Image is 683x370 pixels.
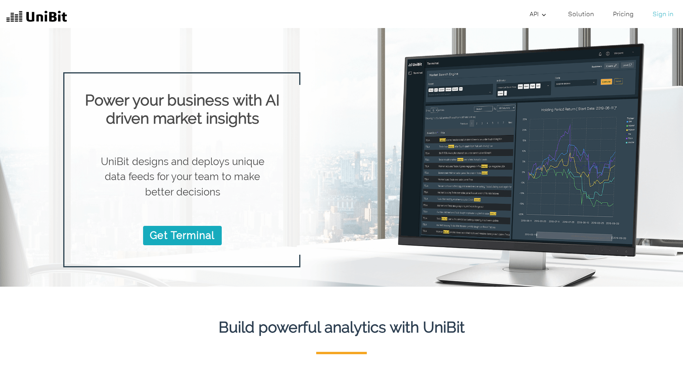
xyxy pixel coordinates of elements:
[77,91,288,128] h1: Power your business with AI driven market insights
[649,6,677,22] a: Sign in
[526,6,552,22] a: API
[6,9,67,25] img: UniBit Logo
[610,6,637,22] a: Pricing
[565,6,597,22] a: Solution
[143,226,221,245] a: Get Terminal
[90,154,275,199] p: UniBit designs and deploys unique data feeds for your team to make better decisions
